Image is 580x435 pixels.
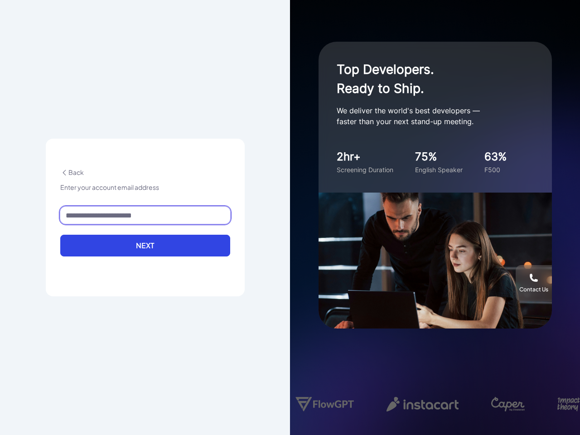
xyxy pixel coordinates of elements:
div: F500 [484,165,507,174]
h1: Top Developers. Ready to Ship. [337,60,518,98]
div: 63% [484,149,507,165]
p: We deliver the world's best developers — faster than your next stand-up meeting. [337,105,518,127]
div: Contact Us [519,286,548,293]
button: Next [60,235,230,256]
button: Contact Us [516,265,552,301]
div: Screening Duration [337,165,393,174]
div: 2hr+ [337,149,393,165]
div: Enter your account email address [60,183,230,192]
div: English Speaker [415,165,463,174]
div: 75% [415,149,463,165]
span: Back [60,168,84,176]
